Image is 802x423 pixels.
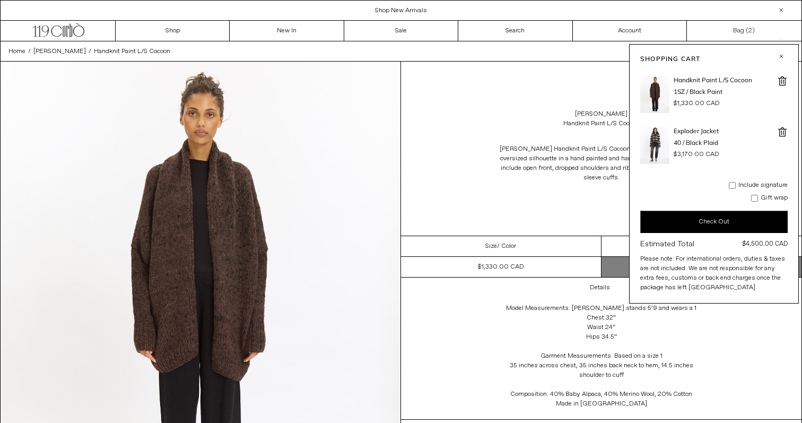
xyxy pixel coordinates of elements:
[573,21,687,41] a: Account
[28,47,31,56] span: /
[116,21,230,41] a: Shop
[8,47,25,56] a: Home
[748,27,752,35] span: 2
[89,47,91,56] span: /
[478,262,524,272] div: $1,330.00 CAD
[563,119,640,128] div: Handknit Paint L/S Cocoon
[458,21,572,41] a: Search
[495,139,708,188] p: [PERSON_NAME] Handknit Paint L/S Cocoon in black paint features an oversized silhouette in a hand...
[33,47,86,56] a: [PERSON_NAME]
[687,21,801,41] a: Bag ()
[748,26,755,36] span: )
[344,21,458,41] a: Sale
[495,298,708,419] div: Model Measurements: [PERSON_NAME] stands 5’9 and wears a 1 Chest 32” Waist 24” Hips 34.5” Garment...
[590,284,610,291] h3: Details
[375,6,427,15] a: Shop New Arrivals
[601,257,802,277] button: Add to cart
[575,109,627,119] a: [PERSON_NAME]
[497,241,516,251] span: / Color
[94,47,170,56] a: Handknit Paint L/S Cocoon
[230,21,344,41] a: New In
[485,241,497,251] span: Size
